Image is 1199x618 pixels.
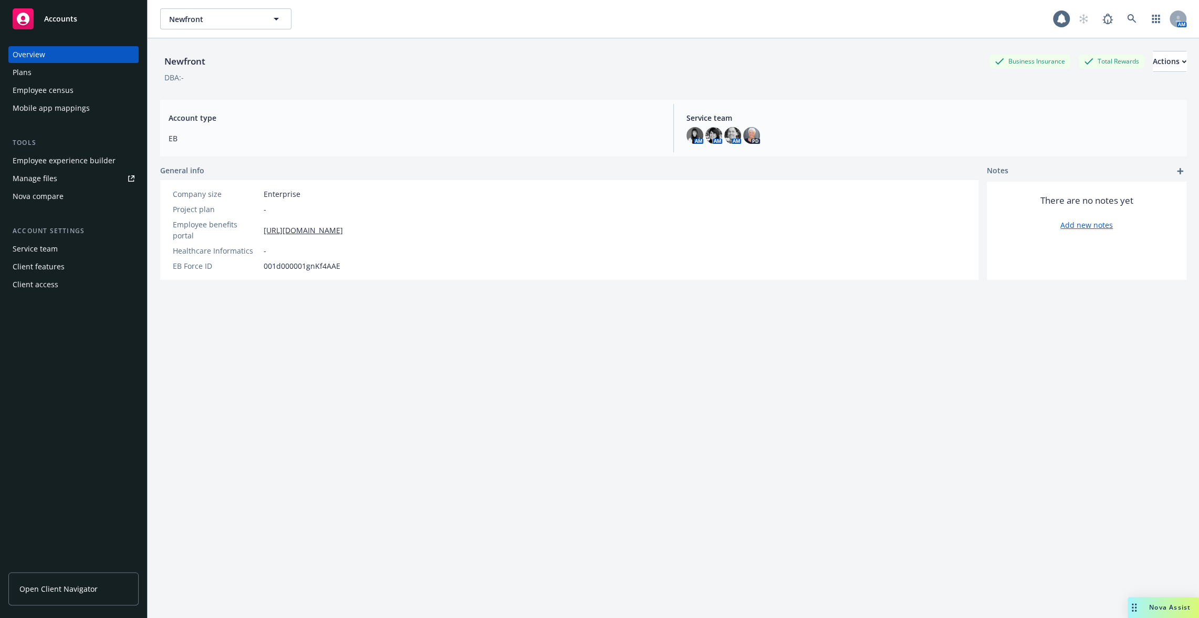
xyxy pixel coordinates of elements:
img: photo [686,127,703,144]
div: Project plan [173,204,259,215]
span: 001d000001gnKf4AAE [264,260,340,271]
img: photo [705,127,722,144]
a: Overview [8,46,139,63]
a: Mobile app mappings [8,100,139,117]
span: EB [169,133,661,144]
span: Service team [686,112,1179,123]
a: Client features [8,258,139,275]
div: Client features [13,258,65,275]
div: Account settings [8,226,139,236]
span: General info [160,165,204,176]
div: Company size [173,188,259,200]
div: Tools [8,138,139,148]
button: Newfront [160,8,291,29]
span: - [264,204,266,215]
a: Search [1121,8,1142,29]
a: Report a Bug [1097,8,1118,29]
div: Employee benefits portal [173,219,259,241]
div: Client access [13,276,58,293]
span: Open Client Navigator [19,583,98,594]
span: Accounts [44,15,77,23]
div: EB Force ID [173,260,259,271]
span: Notes [987,165,1008,177]
div: Service team [13,240,58,257]
span: There are no notes yet [1040,194,1133,207]
div: Employee census [13,82,74,99]
a: Service team [8,240,139,257]
button: Nova Assist [1128,597,1199,618]
div: Business Insurance [989,55,1070,68]
a: Switch app [1145,8,1166,29]
div: Plans [13,64,32,81]
a: Nova compare [8,188,139,205]
div: Employee experience builder [13,152,116,169]
a: Plans [8,64,139,81]
div: Overview [13,46,45,63]
img: photo [724,127,741,144]
img: photo [743,127,760,144]
div: Total Rewards [1079,55,1144,68]
a: Employee experience builder [8,152,139,169]
a: Add new notes [1060,219,1113,231]
a: Start snowing [1073,8,1094,29]
div: Actions [1153,51,1186,71]
a: add [1174,165,1186,177]
div: Manage files [13,170,57,187]
div: Nova compare [13,188,64,205]
button: Actions [1153,51,1186,72]
a: Client access [8,276,139,293]
span: Newfront [169,14,260,25]
div: Newfront [160,55,210,68]
span: - [264,245,266,256]
a: Manage files [8,170,139,187]
div: DBA: - [164,72,184,83]
a: [URL][DOMAIN_NAME] [264,225,343,236]
span: Nova Assist [1149,603,1191,612]
div: Mobile app mappings [13,100,90,117]
div: Drag to move [1128,597,1141,618]
span: Account type [169,112,661,123]
a: Accounts [8,4,139,34]
span: Enterprise [264,188,300,200]
div: Healthcare Informatics [173,245,259,256]
a: Employee census [8,82,139,99]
